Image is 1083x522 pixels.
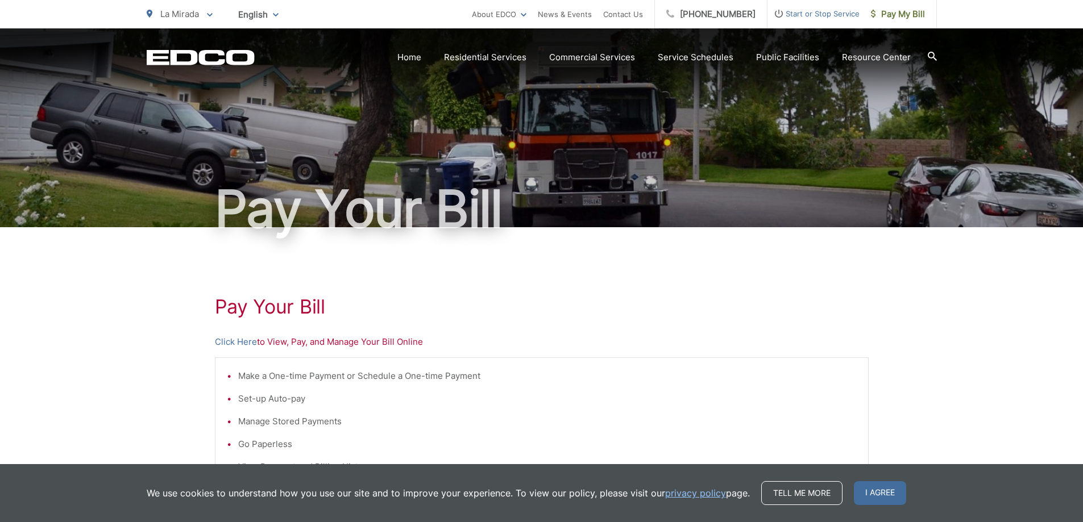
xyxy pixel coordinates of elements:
[238,369,857,383] li: Make a One-time Payment or Schedule a One-time Payment
[603,7,643,21] a: Contact Us
[761,481,843,505] a: Tell me more
[215,295,869,318] h1: Pay Your Bill
[538,7,592,21] a: News & Events
[147,486,750,500] p: We use cookies to understand how you use our site and to improve your experience. To view our pol...
[238,415,857,428] li: Manage Stored Payments
[215,335,257,349] a: Click Here
[230,5,287,24] span: English
[238,460,857,474] li: View Payment and Billing History
[215,335,869,349] p: to View, Pay, and Manage Your Bill Online
[147,181,937,237] h1: Pay Your Bill
[160,9,199,19] span: La Mirada
[756,51,819,64] a: Public Facilities
[549,51,635,64] a: Commercial Services
[842,51,911,64] a: Resource Center
[397,51,421,64] a: Home
[238,437,857,451] li: Go Paperless
[472,7,526,21] a: About EDCO
[444,51,526,64] a: Residential Services
[147,49,255,65] a: EDCD logo. Return to the homepage.
[871,7,925,21] span: Pay My Bill
[658,51,733,64] a: Service Schedules
[854,481,906,505] span: I agree
[665,486,726,500] a: privacy policy
[238,392,857,406] li: Set-up Auto-pay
